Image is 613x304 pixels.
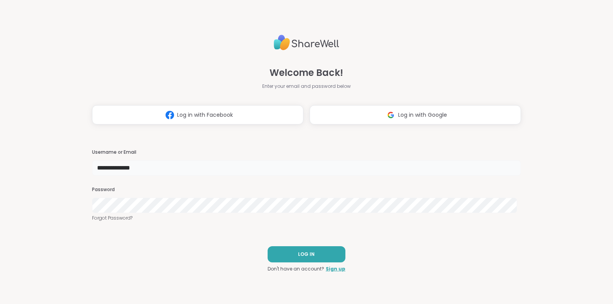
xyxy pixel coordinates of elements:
[162,108,177,122] img: ShareWell Logomark
[177,111,233,119] span: Log in with Facebook
[268,246,345,262] button: LOG IN
[92,215,521,222] a: Forgot Password?
[92,105,303,124] button: Log in with Facebook
[298,251,315,258] span: LOG IN
[92,149,521,156] h3: Username or Email
[274,32,339,54] img: ShareWell Logo
[270,66,343,80] span: Welcome Back!
[326,265,345,272] a: Sign up
[262,83,351,90] span: Enter your email and password below
[92,186,521,193] h3: Password
[268,265,324,272] span: Don't have an account?
[310,105,521,124] button: Log in with Google
[398,111,447,119] span: Log in with Google
[384,108,398,122] img: ShareWell Logomark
